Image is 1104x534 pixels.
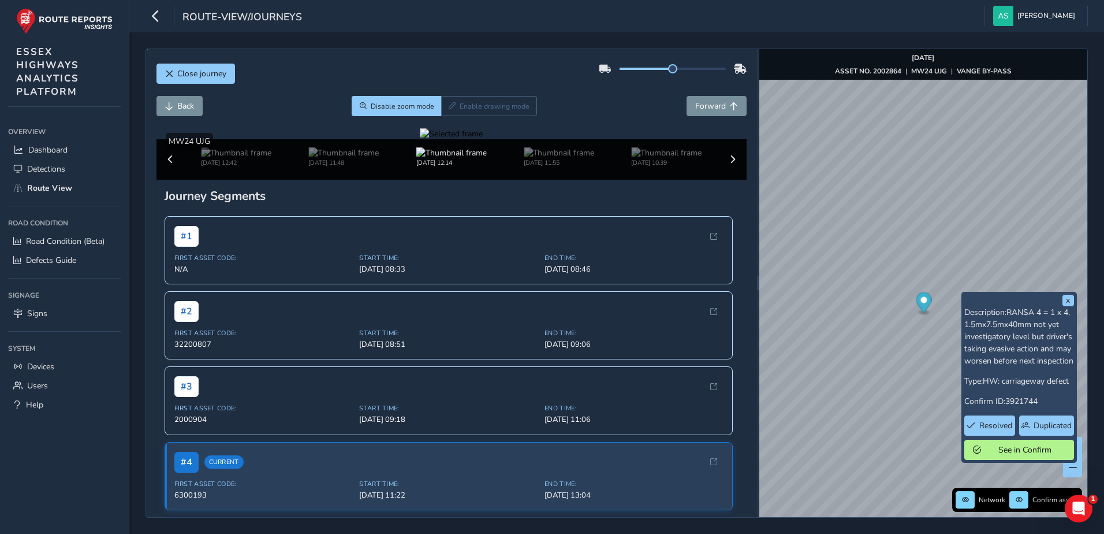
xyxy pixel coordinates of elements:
img: diamond-layout [993,6,1013,26]
span: Start Time: [359,404,538,413]
span: Start Time: [359,480,538,488]
span: Resolved [979,420,1012,431]
span: Start Time: [359,329,538,338]
span: [DATE] 09:06 [544,339,723,350]
span: # 1 [174,226,199,247]
p: Type: [964,375,1074,387]
span: Start Time: [359,254,538,262]
button: See in Confirm [964,440,1074,460]
span: First Asset Code: [174,480,353,488]
a: Users [8,376,121,395]
span: 1 [1088,495,1098,504]
img: rr logo [16,8,113,34]
span: Current [204,455,244,469]
div: [DATE] 11:48 [308,158,379,167]
div: System [8,340,121,357]
button: [PERSON_NAME] [993,6,1079,26]
span: End Time: [544,254,723,262]
span: [DATE] 13:04 [544,490,723,500]
div: | | [835,66,1012,76]
span: Network [979,495,1005,505]
span: [DATE] 08:46 [544,264,723,275]
span: # 3 [174,376,199,397]
span: First Asset Code: [174,254,353,262]
img: Thumbnail frame [416,147,487,158]
img: Thumbnail frame [524,147,594,158]
span: route-view/journeys [182,10,302,26]
span: ESSEX HIGHWAYS ANALYTICS PLATFORM [16,45,79,98]
span: Signs [27,308,47,319]
span: Help [26,399,43,410]
a: Devices [8,357,121,376]
a: Road Condition (Beta) [8,232,121,251]
button: Close journey [156,64,235,84]
span: [DATE] 08:51 [359,339,538,350]
button: x [1062,295,1074,306]
span: N/A [174,264,353,275]
span: End Time: [544,404,723,413]
span: [DATE] 11:06 [544,414,723,425]
span: [PERSON_NAME] [1017,6,1075,26]
div: [DATE] 12:42 [201,158,271,167]
img: Thumbnail frame [631,147,702,158]
span: Duplicated [1034,420,1072,431]
span: [DATE] 11:22 [359,490,538,500]
span: 3921744 [1005,396,1038,407]
button: Back [156,96,203,116]
span: [DATE] 09:18 [359,414,538,425]
a: Route View [8,179,121,198]
span: Confirm assets [1032,495,1079,505]
span: 32200807 [174,339,353,350]
a: Defects Guide [8,251,121,270]
a: Detections [8,160,121,179]
a: Help [8,395,121,414]
a: Signs [8,304,121,323]
span: Disable zoom mode [371,102,434,111]
span: End Time: [544,329,723,338]
span: First Asset Code: [174,404,353,413]
p: Confirm ID: [964,395,1074,407]
span: End Time: [544,480,723,488]
strong: MW24 UJG [911,66,947,76]
div: Overview [8,123,121,140]
span: Route View [27,183,72,194]
span: 6300193 [174,490,353,500]
button: Zoom [352,96,441,116]
strong: [DATE] [912,53,934,62]
div: Road Condition [8,214,121,232]
span: Users [27,380,48,391]
iframe: Intercom live chat [1065,495,1092,522]
span: # 2 [174,301,199,322]
span: Defects Guide [26,255,76,266]
span: Forward [695,101,726,112]
span: HW: carriageway defect [983,376,1069,387]
div: Signage [8,287,121,304]
button: Resolved [964,416,1016,436]
strong: ASSET NO. 2002864 [835,66,901,76]
span: MW24 UJG [169,136,210,147]
img: Thumbnail frame [308,147,379,158]
span: Close journey [177,68,226,79]
span: [DATE] 08:33 [359,264,538,275]
span: First Asset Code: [174,329,353,338]
button: Forward [687,96,747,116]
div: [DATE] 11:55 [524,158,594,167]
span: # 4 [174,452,199,473]
p: Description: [964,306,1074,367]
a: Dashboard [8,140,121,160]
div: Journey Segments [165,188,739,204]
strong: VANGE BY-PASS [957,66,1012,76]
div: [DATE] 10:39 [631,158,702,167]
span: Detections [27,164,65,175]
div: [DATE] 12:14 [416,158,487,167]
span: RANSA 4 = 1 x 4, 1.5mx7.5mx40mm not yet investigatory level but driver's taking evasive action an... [964,307,1073,366]
span: Back [177,101,194,112]
span: 2000904 [174,414,353,425]
img: Thumbnail frame [201,147,271,158]
button: Duplicated [1019,416,1073,436]
span: Road Condition (Beta) [26,236,105,247]
span: Devices [27,361,54,372]
div: Map marker [916,292,931,316]
span: Dashboard [28,144,68,155]
span: See in Confirm [985,444,1065,455]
